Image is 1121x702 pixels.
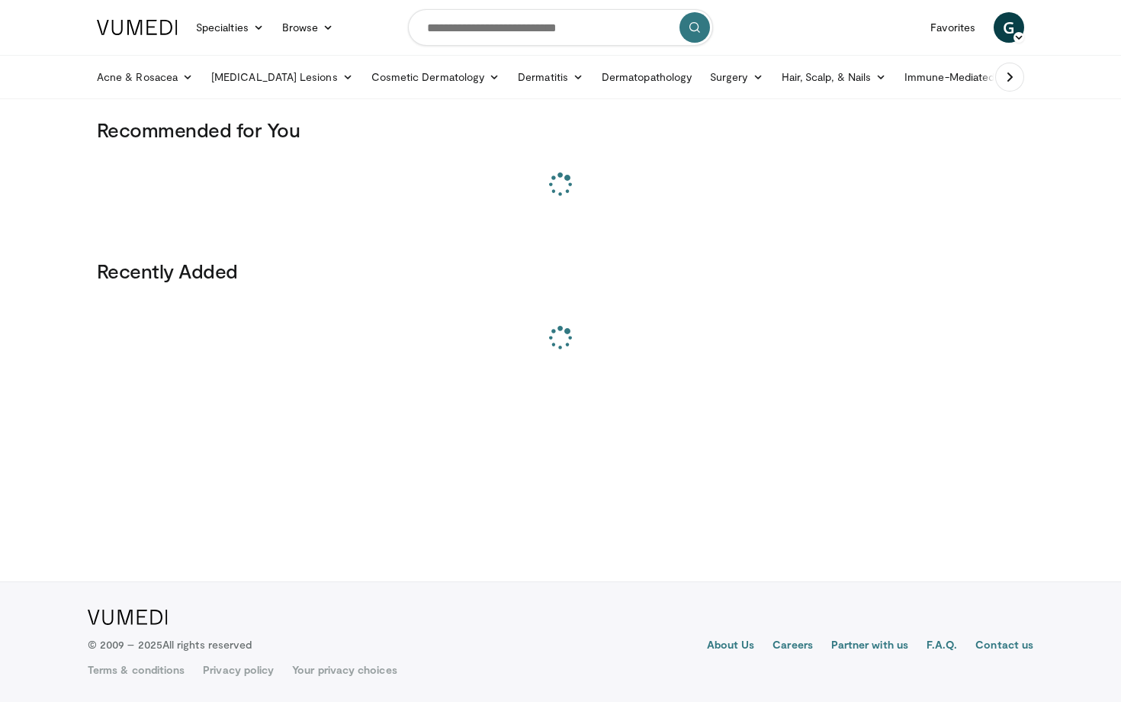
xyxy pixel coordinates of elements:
[97,118,1024,142] h3: Recommended for You
[362,62,509,92] a: Cosmetic Dermatology
[927,637,957,655] a: F.A.Q.
[88,637,252,652] p: © 2009 – 2025
[772,62,895,92] a: Hair, Scalp, & Nails
[707,637,755,655] a: About Us
[202,62,362,92] a: [MEDICAL_DATA] Lesions
[975,637,1033,655] a: Contact us
[921,12,984,43] a: Favorites
[509,62,593,92] a: Dermatitis
[772,637,813,655] a: Careers
[88,662,185,678] a: Terms & conditions
[97,20,178,35] img: VuMedi Logo
[994,12,1024,43] a: G
[593,62,701,92] a: Dermatopathology
[187,12,273,43] a: Specialties
[97,259,1024,283] h3: Recently Added
[88,62,202,92] a: Acne & Rosacea
[408,9,713,46] input: Search topics, interventions
[895,62,1019,92] a: Immune-Mediated
[162,638,252,651] span: All rights reserved
[203,662,274,678] a: Privacy policy
[292,662,397,678] a: Your privacy choices
[273,12,343,43] a: Browse
[701,62,772,92] a: Surgery
[831,637,908,655] a: Partner with us
[88,610,168,625] img: VuMedi Logo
